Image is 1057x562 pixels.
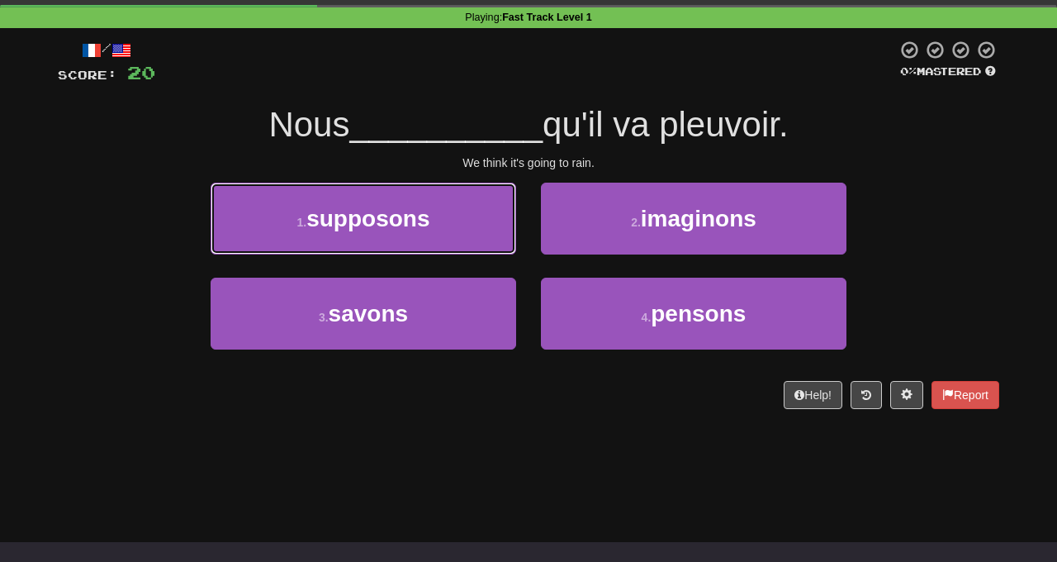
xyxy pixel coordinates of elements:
button: Help! [784,381,842,409]
button: Round history (alt+y) [851,381,882,409]
span: 20 [127,62,155,83]
div: We think it's going to rain. [58,155,999,171]
div: Mastered [897,64,999,79]
small: 4 . [642,311,652,324]
span: __________ [349,105,543,144]
span: imaginons [641,206,756,231]
span: qu'il va pleuvoir. [543,105,789,144]
button: 3.savons [211,278,516,350]
button: 1.supposons [211,183,516,255]
button: 2.imaginons [541,183,846,255]
small: 1 . [296,216,306,229]
small: 3 . [319,311,329,324]
span: pensons [651,301,746,326]
div: / [58,40,155,60]
button: 4.pensons [541,278,846,350]
span: savons [329,301,409,326]
span: Score: [58,68,117,82]
button: Report [931,381,999,409]
small: 2 . [631,216,641,229]
span: supposons [306,206,429,231]
span: 0 % [900,64,917,78]
strong: Fast Track Level 1 [502,12,592,23]
span: Nous [268,105,349,144]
